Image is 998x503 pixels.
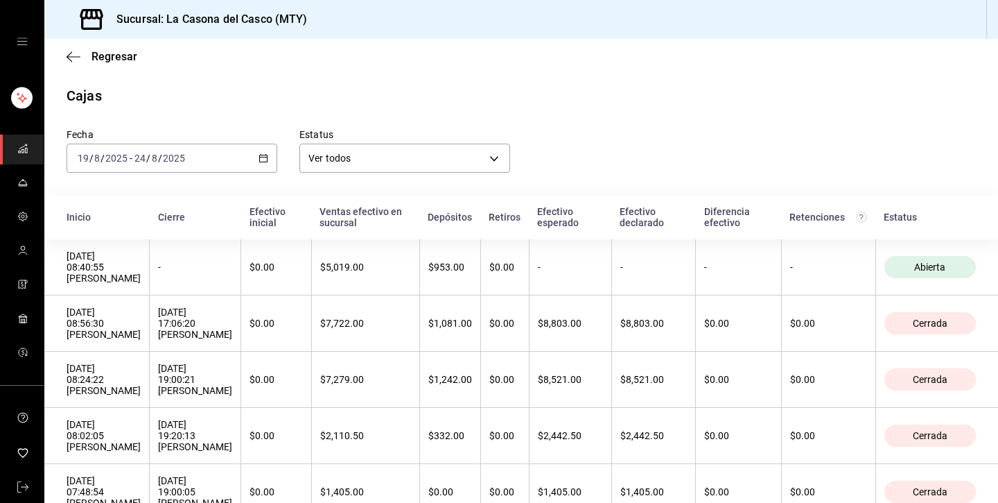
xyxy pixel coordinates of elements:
[489,318,520,329] div: $0.00
[151,153,158,164] input: --
[538,430,603,441] div: $2,442.50
[907,374,953,385] span: Cerrada
[620,206,688,228] div: Efectivo declarado
[620,374,688,385] div: $8,521.00
[909,262,951,273] span: Abierta
[67,307,141,340] div: [DATE] 08:56:30 [PERSON_NAME]
[489,262,520,273] div: $0.00
[249,374,303,385] div: $0.00
[249,262,303,273] div: $0.00
[704,318,773,329] div: $0.00
[134,153,146,164] input: --
[428,486,472,497] div: $0.00
[91,50,137,63] span: Regresar
[620,318,688,329] div: $8,803.00
[428,374,472,385] div: $1,242.00
[428,430,472,441] div: $332.00
[538,318,603,329] div: $8,803.00
[704,374,773,385] div: $0.00
[790,486,867,497] div: $0.00
[320,430,411,441] div: $2,110.50
[320,374,411,385] div: $7,279.00
[158,153,162,164] span: /
[158,307,232,340] div: [DATE] 17:06:20 [PERSON_NAME]
[907,318,953,329] span: Cerrada
[620,262,688,273] div: -
[790,318,867,329] div: $0.00
[67,363,141,396] div: [DATE] 08:24:22 [PERSON_NAME]
[907,486,953,497] span: Cerrada
[77,153,89,164] input: --
[158,419,232,452] div: [DATE] 19:20:13 [PERSON_NAME]
[704,486,773,497] div: $0.00
[67,212,141,223] div: Inicio
[704,262,773,273] div: -
[428,318,472,329] div: $1,081.00
[907,430,953,441] span: Cerrada
[620,486,688,497] div: $1,405.00
[620,430,688,441] div: $2,442.50
[17,36,28,47] button: open drawer
[158,363,232,396] div: [DATE] 19:00:21 [PERSON_NAME]
[428,212,472,223] div: Depósitos
[249,206,304,228] div: Efectivo inicial
[704,206,773,228] div: Diferencia efectivo
[428,262,472,273] div: $953.00
[249,486,303,497] div: $0.00
[67,85,102,106] div: Cajas
[299,144,510,173] div: Ver todos
[162,153,186,164] input: ----
[790,374,867,385] div: $0.00
[94,153,100,164] input: --
[538,262,603,273] div: -
[67,130,277,139] label: Fecha
[489,486,520,497] div: $0.00
[537,206,603,228] div: Efectivo esperado
[105,11,308,28] h3: Sucursal: La Casona del Casco (MTY)
[320,318,411,329] div: $7,722.00
[884,212,976,223] div: Estatus
[67,50,137,63] button: Regresar
[249,430,303,441] div: $0.00
[89,153,94,164] span: /
[538,486,603,497] div: $1,405.00
[146,153,150,164] span: /
[489,212,520,223] div: Retiros
[704,430,773,441] div: $0.00
[158,262,232,273] div: -
[67,250,141,284] div: [DATE] 08:40:55 [PERSON_NAME]
[790,430,867,441] div: $0.00
[856,212,867,223] svg: Total de retenciones de propinas registradas
[100,153,105,164] span: /
[158,212,233,223] div: Cierre
[789,212,867,223] div: Retenciones
[299,130,510,139] label: Estatus
[249,318,303,329] div: $0.00
[130,153,132,164] span: -
[790,262,867,273] div: -
[320,262,411,273] div: $5,019.00
[489,374,520,385] div: $0.00
[538,374,603,385] div: $8,521.00
[489,430,520,441] div: $0.00
[320,486,411,497] div: $1,405.00
[319,206,411,228] div: Ventas efectivo en sucursal
[67,419,141,452] div: [DATE] 08:02:05 [PERSON_NAME]
[105,153,128,164] input: ----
